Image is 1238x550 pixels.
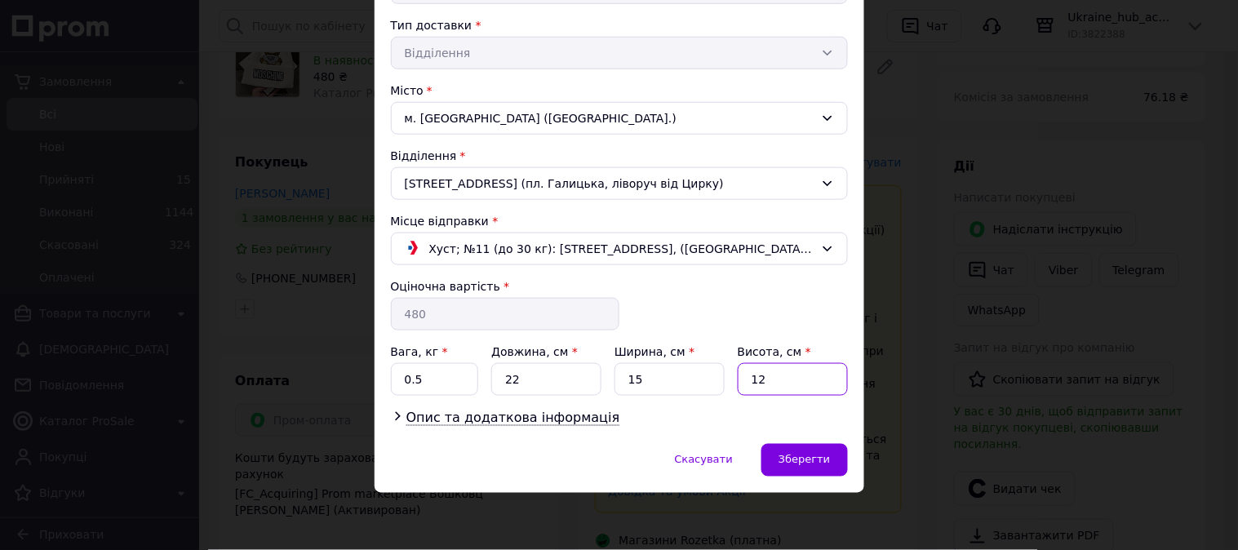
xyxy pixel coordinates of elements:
label: Вага, кг [391,345,448,358]
span: Зберегти [779,454,830,466]
div: м. [GEOGRAPHIC_DATA] ([GEOGRAPHIC_DATA].) [391,102,848,135]
label: Висота, см [738,345,811,358]
label: Ширина, см [615,345,694,358]
div: Місце відправки [391,213,848,229]
span: Скасувати [675,454,733,466]
div: [STREET_ADDRESS] (пл. Галицька, ліворуч від Цирку) [391,167,848,200]
div: Тип доставки [391,17,848,33]
div: Відділення [391,148,848,164]
span: Опис та додаткова інформація [406,410,620,426]
div: Місто [391,82,848,99]
label: Оціночна вартість [391,280,500,293]
label: Довжина, см [491,345,578,358]
span: Хуст; №11 (до 30 кг): [STREET_ADDRESS], ([GEOGRAPHIC_DATA],на касі) [429,240,814,258]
